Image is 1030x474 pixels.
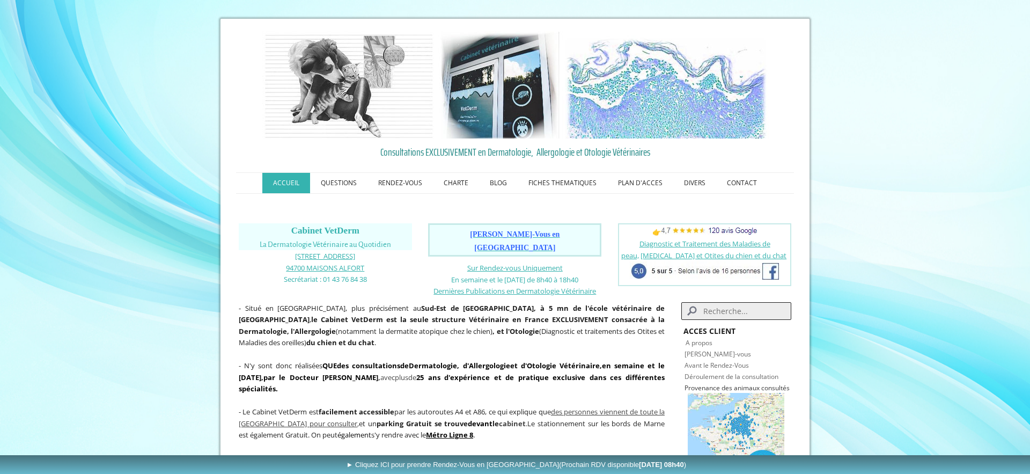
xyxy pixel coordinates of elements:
span: également [337,430,371,440]
span: - Le Cabinet VetDerm est par les autoroutes A4 et A86, ce qui explique que et un Le stationnement... [239,407,665,440]
strong: ACCES CLIENT [683,326,735,336]
span: Cabinet VetDerm [291,225,359,236]
strong: de , d' et d' [352,361,585,370]
span: devant [468,419,492,428]
a: [STREET_ADDRESS] [295,251,355,261]
span: plus [395,373,408,382]
strong: du chien et du chat [306,338,374,347]
span: . [526,419,527,428]
a: Dermatologie [409,361,457,370]
b: France EXCLUSIVEMENT consacrée à la Dermatologie, l'Allergologie [239,315,665,336]
a: aire [586,361,600,370]
a: CHARTE [433,173,479,193]
a: [PERSON_NAME]-Vous en [GEOGRAPHIC_DATA] [470,231,560,252]
a: PLAN D'ACCES [607,173,673,193]
a: Dernières Publications en Dermatologie Vétérinaire [433,286,596,296]
strong: des [337,361,349,370]
strong: QUE [322,361,337,370]
input: Search [681,302,791,320]
span: Secrétariat : 01 43 76 84 38 [284,274,367,284]
span: Dernières Publications en Dermatologie Vétérinaire [433,286,596,296]
a: Otologie Vétérin [527,361,586,370]
a: ACCUEIL [262,173,310,193]
span: facilement [319,407,357,417]
span: - Situé en [GEOGRAPHIC_DATA], plus précisément au , (notamment la dermatite atopique chez le chie... [239,303,665,348]
strong: accessible [359,407,394,417]
span: , [239,407,665,428]
span: P [685,383,688,392]
a: consultations [352,361,400,370]
a: Allergologie [469,361,510,370]
a: rovenance [688,383,720,392]
span: 👉 [652,227,757,237]
span: en semaine et le [DATE] [239,361,665,382]
span: La Dermatologie Vétérinaire au Quotidien [260,240,391,249]
a: RENDEZ-VOUS [367,173,433,193]
span: par le Docteur [PERSON_NAME] [263,373,378,382]
strong: , [600,361,602,370]
a: des personnes viennent de toute la [GEOGRAPHIC_DATA] pour consulter [239,407,665,428]
span: ► Cliquez ICI pour prendre Rendez-Vous en [GEOGRAPHIC_DATA] [346,461,686,469]
a: FICHES THEMATIQUES [518,173,607,193]
span: cabinet [499,419,526,428]
a: Déroulement de la consultation [685,372,778,381]
a: QUESTIONS [310,173,367,193]
a: [MEDICAL_DATA] et Otites du chien et du chat [641,251,786,260]
span: 94700 MAISONS ALFORT [286,263,364,273]
span: - N'y sont donc réalisées [239,361,665,393]
a: BLOG [479,173,518,193]
span: [PERSON_NAME]-Vous en [GEOGRAPHIC_DATA] [470,230,560,252]
span: En semaine et le [DATE] de 8h40 à 18h40 [451,275,578,285]
a: Avant le Rendez-Vous [685,361,749,370]
strong: le [311,315,318,324]
span: , [261,373,263,382]
a: CONTACT [716,173,768,193]
b: , et l'Otologie [492,326,539,336]
a: DIVERS [673,173,716,193]
a: Consultations EXCLUSIVEMENT en Dermatologie, Allergologie et Otologie Vétérinaires [239,144,791,160]
span: avec de [239,361,665,393]
a: [PERSON_NAME]-vous [685,349,751,359]
strong: 25 ans d'expérience et de pratique exclusive dans ces différentes spécialités. [239,373,665,394]
a: Diagnostic et Traitement des Maladies de peau, [621,239,770,260]
span: (Prochain RDV disponible ) [559,461,686,469]
a: Métro Ligne 8 [426,430,473,440]
b: , [263,373,380,382]
b: Cabinet VetDerm est la seule structure Vétérinaire en [321,315,521,324]
b: [DATE] 08h40 [639,461,684,469]
strong: Sud-Est de [GEOGRAPHIC_DATA], à 5 mn de l'école vétérinaire de [GEOGRAPHIC_DATA] [239,303,665,325]
span: . [426,430,475,440]
span: parking Gratuit se trouve le [377,419,526,428]
a: A propos [686,338,712,347]
a: Sur Rendez-vous Uniquement [467,263,563,273]
a: 94700 MAISONS ALFORT [286,262,364,273]
span: des animaux consultés [722,383,790,392]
